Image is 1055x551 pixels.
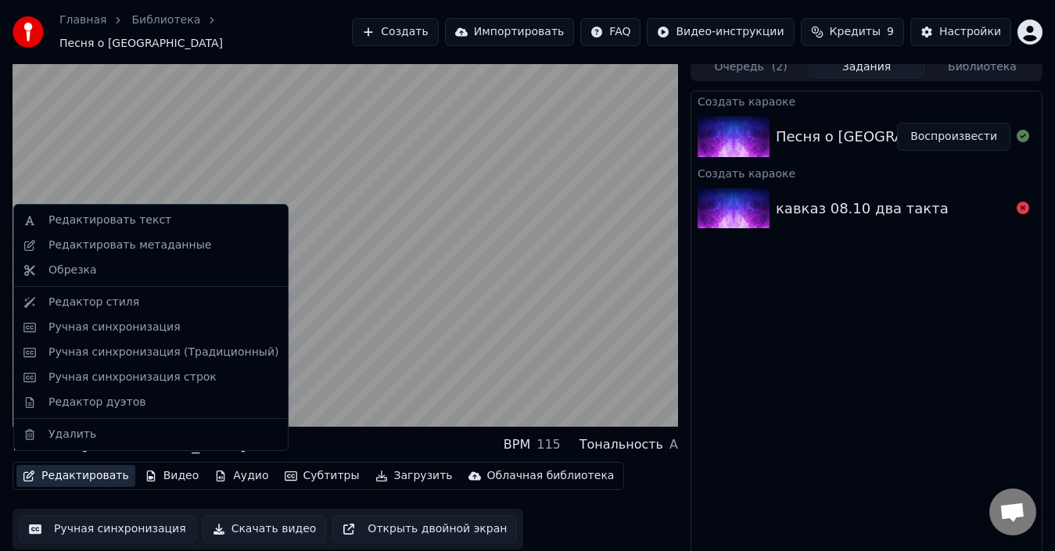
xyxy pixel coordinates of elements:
[48,213,171,228] div: Редактировать текст
[801,18,904,46] button: Кредиты9
[989,488,1036,535] div: Открытый чат
[59,13,106,28] a: Главная
[203,515,327,543] button: Скачать видео
[691,91,1042,110] div: Создать караоке
[48,295,139,310] div: Редактор стиля
[19,515,196,543] button: Ручная синхронизация
[48,263,97,278] div: Обрезка
[278,465,366,487] button: Субтитры
[352,18,438,46] button: Создать
[693,55,809,78] button: Очередь
[332,515,517,543] button: Открыть двойной экран
[445,18,575,46] button: Импортировать
[48,238,211,253] div: Редактировать метаданные
[487,468,615,484] div: Облачная библиотека
[809,55,924,78] button: Задания
[369,465,459,487] button: Загрузить
[59,13,352,52] nav: breadcrumb
[138,465,206,487] button: Видео
[924,55,1040,78] button: Библиотека
[504,435,530,454] div: BPM
[48,427,96,442] div: Удалить
[13,434,246,456] div: Песня о [GEOGRAPHIC_DATA]
[536,435,561,454] div: 115
[772,59,788,75] span: ( 2 )
[910,18,1011,46] button: Настройки
[131,13,200,28] a: Библиотека
[48,320,181,335] div: Ручная синхронизация
[647,18,794,46] button: Видео-инструкции
[59,36,223,52] span: Песня о [GEOGRAPHIC_DATA]
[776,126,986,148] div: Песня о [GEOGRAPHIC_DATA]
[691,163,1042,182] div: Создать караоке
[208,465,275,487] button: Аудио
[48,395,145,410] div: Редактор дуэтов
[16,465,135,487] button: Редактировать
[669,435,678,454] div: A
[887,24,894,40] span: 9
[897,123,1010,151] button: Воспроизвести
[830,24,881,40] span: Кредиты
[580,18,641,46] button: FAQ
[939,24,1001,40] div: Настройки
[48,345,278,360] div: Ручная синхронизация (Традиционный)
[776,198,949,220] div: кавказ 08.10 два такта
[48,370,217,385] div: Ручная синхронизация строк
[13,16,44,48] img: youka
[580,435,663,454] div: Тональность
